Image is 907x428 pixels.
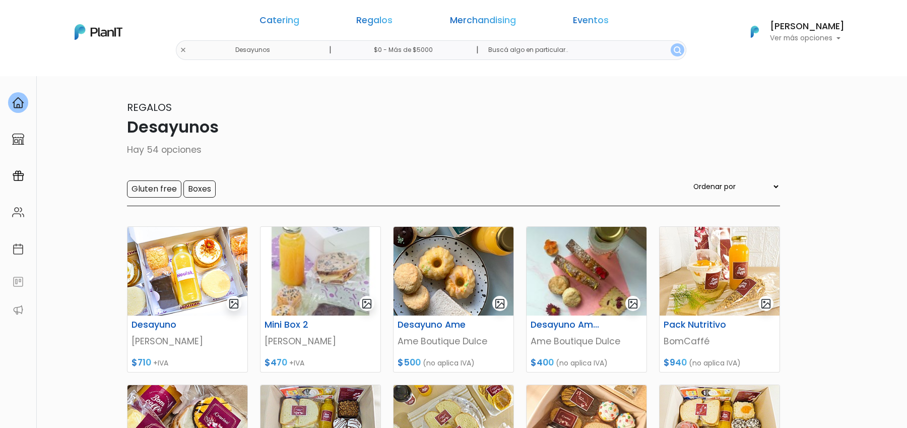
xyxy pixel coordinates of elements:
[394,227,513,316] img: thumb_aaa.jpg
[398,356,421,369] span: $500
[738,19,845,45] button: PlanIt Logo [PERSON_NAME] Ver más opciones
[392,320,474,330] h6: Desayuno Ame
[393,226,514,373] a: gallery-light Desayuno Ame Ame Boutique Dulce $500 (no aplica IVA)
[361,298,373,310] img: gallery-light
[261,227,380,316] img: thumb_2000___2000-Photoroom__57_.jpg
[674,46,681,54] img: search_button-432b6d5273f82d61273b3651a40e1bd1b912527efae98b1b7a1b2c0702e16a8d.svg
[476,44,479,56] p: |
[450,16,516,28] a: Merchandising
[127,143,780,156] p: Hay 54 opciones
[664,356,687,369] span: $940
[12,243,24,255] img: calendar-87d922413cdce8b2cf7b7f5f62616a5cf9e4887200fb71536465627b3292af00.svg
[12,276,24,288] img: feedback-78b5a0c8f98aac82b08bfc38622c3050aee476f2c9584af64705fc4e61158814.svg
[664,335,775,348] p: BomCaffé
[627,298,639,310] img: gallery-light
[329,44,332,56] p: |
[183,180,216,198] input: Boxes
[127,100,780,115] p: Regalos
[689,358,741,368] span: (no aplica IVA)
[127,115,780,139] p: Desayunos
[132,335,243,348] p: [PERSON_NAME]
[659,226,780,373] a: gallery-light Pack Nutritivo BomCaffé $940 (no aplica IVA)
[531,356,554,369] span: $400
[531,335,642,348] p: Ame Boutique Dulce
[127,180,181,198] input: Gluten free
[228,298,240,310] img: gallery-light
[356,16,393,28] a: Regalos
[526,226,647,373] a: gallery-light Desayuno Ame 2 Ame Boutique Dulce $400 (no aplica IVA)
[760,298,772,310] img: gallery-light
[12,97,24,109] img: home-e721727adea9d79c4d83392d1f703f7f8bce08238fde08b1acbfd93340b81755.svg
[527,227,646,316] img: thumb_PHOTO-2021-06-03-19-26-04__1_.jpg
[260,16,299,28] a: Catering
[770,22,845,31] h6: [PERSON_NAME]
[525,320,607,330] h6: Desayuno Ame 2
[398,335,509,348] p: Ame Boutique Dulce
[494,298,506,310] img: gallery-light
[12,304,24,316] img: partners-52edf745621dab592f3b2c58e3bca9d71375a7ef29c3b500c9f145b62cc070d4.svg
[265,356,287,369] span: $470
[125,320,208,330] h6: Desayuno
[180,47,186,53] img: close-6986928ebcb1d6c9903e3b54e860dbc4d054630f23adef3a32610726dff6a82b.svg
[480,40,686,60] input: Buscá algo en particular..
[127,226,248,373] a: gallery-light Desayuno [PERSON_NAME] $710 +IVA
[258,320,341,330] h6: Mini Box 2
[153,358,168,368] span: +IVA
[75,24,122,40] img: PlanIt Logo
[658,320,740,330] h6: Pack Nutritivo
[265,335,376,348] p: [PERSON_NAME]
[423,358,475,368] span: (no aplica IVA)
[12,170,24,182] img: campaigns-02234683943229c281be62815700db0a1741e53638e28bf9629b52c665b00959.svg
[12,133,24,145] img: marketplace-4ceaa7011d94191e9ded77b95e3339b90024bf715f7c57f8cf31f2d8c509eaba.svg
[289,358,304,368] span: +IVA
[12,206,24,218] img: people-662611757002400ad9ed0e3c099ab2801c6687ba6c219adb57efc949bc21e19d.svg
[556,358,608,368] span: (no aplica IVA)
[770,35,845,42] p: Ver más opciones
[132,356,151,369] span: $710
[744,21,766,43] img: PlanIt Logo
[260,226,381,373] a: gallery-light Mini Box 2 [PERSON_NAME] $470 +IVA
[573,16,609,28] a: Eventos
[127,227,247,316] img: thumb_1.5_cajita_feliz.png
[660,227,780,316] img: thumb_pack_nutritivo.jpg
